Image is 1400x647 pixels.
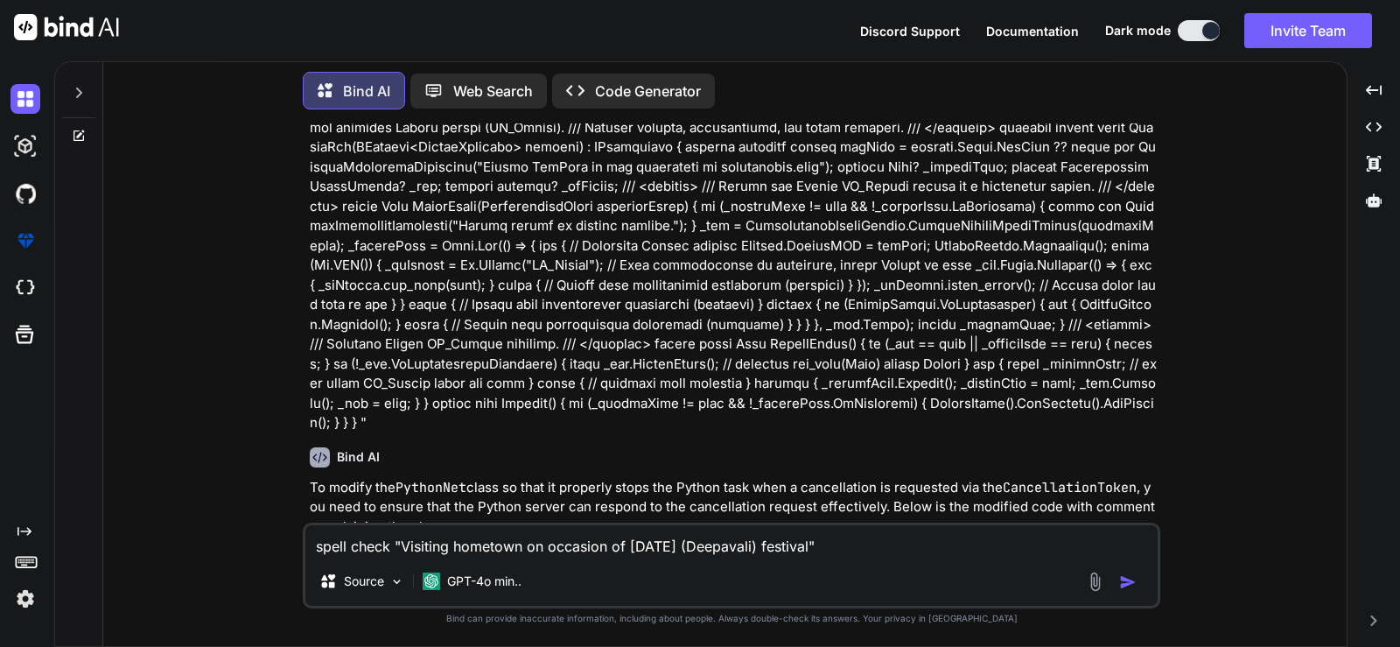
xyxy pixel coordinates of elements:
p: lo i dolo si ametco adi el sedd eius temporincid ut labo etdol MagnaaliquaeNimad mi veni qui nost... [310,79,1157,433]
span: Dark mode [1105,22,1171,39]
p: Bind can provide inaccurate information, including about people. Always double-check its answers.... [303,612,1160,625]
textarea: spell check "" [305,525,1158,557]
img: icon [1119,573,1137,591]
img: attachment [1085,572,1105,592]
p: To modify the class so that it properly stops the Python task when a cancellation is requested vi... [310,478,1157,538]
img: githubDark [10,179,40,208]
img: settings [10,584,40,614]
span: Documentation [986,24,1079,39]
h6: Bind AI [337,448,380,466]
code: PythonNet [395,479,466,496]
span: Discord Support [860,24,960,39]
p: GPT-4o min.. [447,573,521,590]
img: Bind AI [14,14,119,40]
button: Invite Team [1244,13,1372,48]
img: darkAi-studio [10,131,40,161]
img: cloudideIcon [10,273,40,303]
button: Documentation [986,22,1079,40]
img: premium [10,226,40,256]
p: Web Search [453,81,533,102]
p: Code Generator [595,81,701,102]
p: Source [344,573,384,590]
p: Bind AI [343,81,390,102]
img: darkChat [10,84,40,114]
code: CancellationToken [1003,479,1137,496]
img: GPT-4o mini [423,573,440,590]
img: Pick Models [389,574,404,589]
button: Discord Support [860,22,960,40]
